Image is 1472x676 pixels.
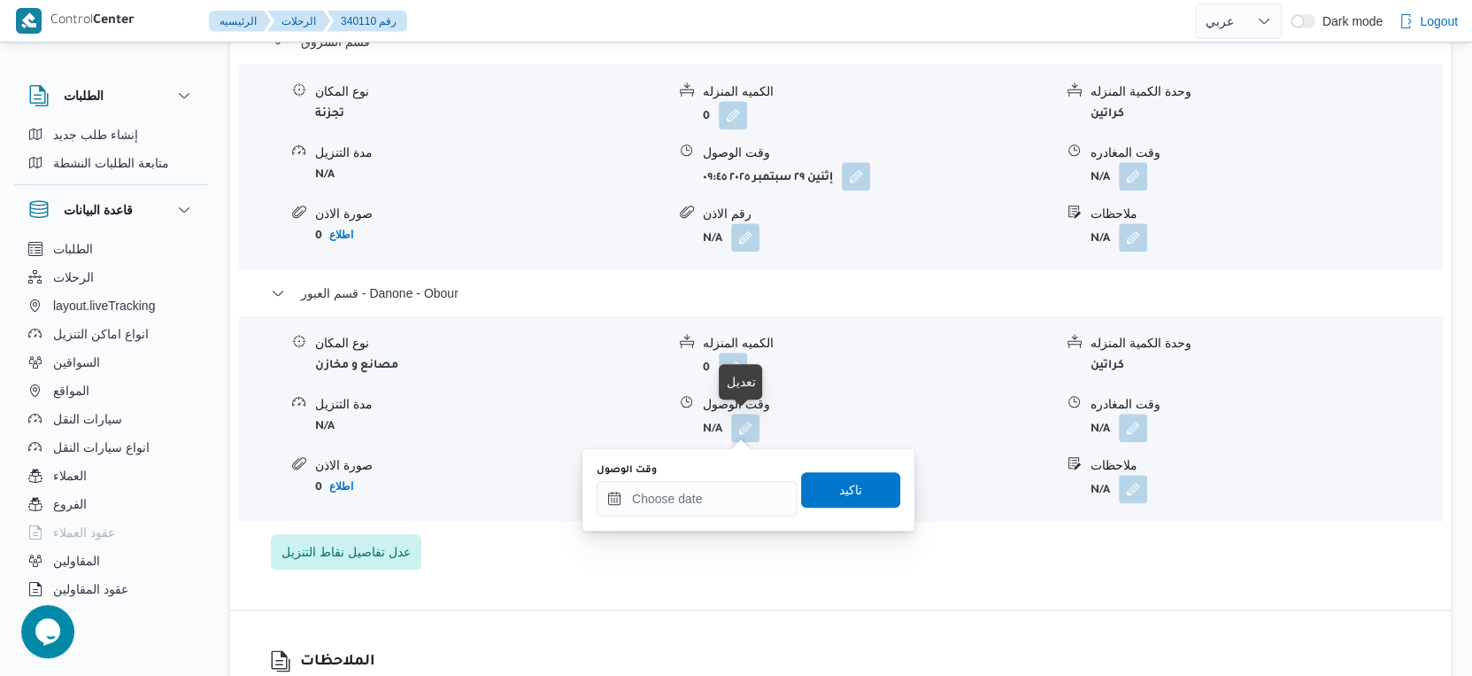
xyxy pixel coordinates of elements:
[53,238,93,260] span: الطلبات
[21,462,202,490] button: العملاء
[1391,4,1465,39] button: Logout
[16,8,42,34] img: X8yXhbKr1z7QwAAAABJRU5ErkJggg==
[315,230,322,243] b: 0
[1091,144,1441,162] div: وقت المغادره
[1091,334,1441,353] div: وحدة الكمية المنزله
[300,650,375,674] h3: الملاحظات
[839,479,862,501] span: تاكيد
[597,481,798,517] input: Press the down key to open a popover containing a calendar.
[64,85,104,106] h3: الطلبات
[14,120,209,184] div: الطلبات
[1091,423,1110,436] b: N/A
[703,334,1053,353] div: الكميه المنزله
[703,144,1053,162] div: وقت الوصول
[1091,233,1110,245] b: N/A
[53,550,100,571] span: المقاولين
[209,11,271,32] button: الرئيسيه
[21,348,202,377] button: السواقين
[703,111,710,123] b: 0
[21,263,202,291] button: الرحلات
[703,205,1053,223] div: رقم الاذن
[726,371,755,392] div: تعديل
[21,405,202,433] button: سيارات النقل
[322,476,360,497] button: اطلاع
[21,291,202,320] button: layout.liveTracking
[21,377,202,405] button: المواقع
[271,283,1411,304] button: قسم العبور - Danone - Obour
[315,421,335,433] b: N/A
[21,235,202,263] button: الطلبات
[21,320,202,348] button: انواع اماكن التنزيل
[28,199,195,221] button: قاعدة البيانات
[1091,485,1110,497] b: N/A
[1091,360,1124,372] b: كراتين
[239,316,1442,521] div: قسم العبور - Danone - Obour
[53,267,94,288] span: الرحلات
[21,149,202,177] button: متابعة الطلبات النشطة
[239,65,1442,269] div: قسم الشروق
[1315,14,1383,28] span: Dark mode
[21,547,202,575] button: المقاولين
[315,482,322,494] b: 0
[53,493,87,515] span: الفروع
[329,229,353,241] b: اطلاع
[322,224,360,245] button: اطلاع
[1091,456,1441,475] div: ملاحظات
[315,108,344,120] b: تجزئة
[315,334,666,353] div: نوع المكان
[21,518,202,547] button: عقود العملاء
[64,199,133,221] h3: قاعدة البيانات
[21,575,202,603] button: عقود المقاولين
[1091,205,1441,223] div: ملاحظات
[703,362,710,375] b: 0
[315,82,666,101] div: نوع المكان
[53,607,127,628] span: اجهزة التليفون
[329,480,353,493] b: اطلاع
[271,534,421,570] button: عدل تفاصيل نقاط التنزيل
[281,541,411,563] span: عدل تفاصيل نقاط التنزيل
[53,323,149,345] span: انواع اماكن التنزيل
[801,472,900,508] button: تاكيد
[327,11,407,32] button: 340110 رقم
[1091,108,1124,120] b: كراتين
[1091,172,1110,184] b: N/A
[18,605,74,658] iframe: chat widget
[21,433,202,462] button: انواع سيارات النقل
[53,408,122,430] span: سيارات النقل
[53,465,87,486] span: العملاء
[14,235,209,618] div: قاعدة البيانات
[1420,11,1458,32] span: Logout
[597,463,657,478] label: وقت الوصول
[53,437,150,458] span: انواع سيارات النقل
[703,172,833,184] b: إثنين ٢٩ سبتمبر ٢٠٢٥ ٠٩:٤٥
[315,360,398,372] b: مصانع و مخازن
[315,144,666,162] div: مدة التنزيل
[315,456,666,475] div: صورة الاذن
[703,82,1053,101] div: الكميه المنزله
[53,152,169,174] span: متابعة الطلبات النشطة
[53,522,115,543] span: عقود العملاء
[1091,82,1441,101] div: وحدة الكمية المنزله
[315,169,335,182] b: N/A
[28,85,195,106] button: الطلبات
[315,395,666,414] div: مدة التنزيل
[315,205,666,223] div: صورة الاذن
[301,283,459,304] span: قسم العبور - Danone - Obour
[21,603,202,632] button: اجهزة التليفون
[703,423,722,436] b: N/A
[21,120,202,149] button: إنشاء طلب جديد
[21,490,202,518] button: الفروع
[703,395,1053,414] div: وقت الوصول
[53,124,138,145] span: إنشاء طلب جديد
[703,233,722,245] b: N/A
[53,295,155,316] span: layout.liveTracking
[53,352,100,373] span: السواقين
[93,14,135,28] b: Center
[1091,395,1441,414] div: وقت المغادره
[53,380,89,401] span: المواقع
[267,11,330,32] button: الرحلات
[53,579,128,600] span: عقود المقاولين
